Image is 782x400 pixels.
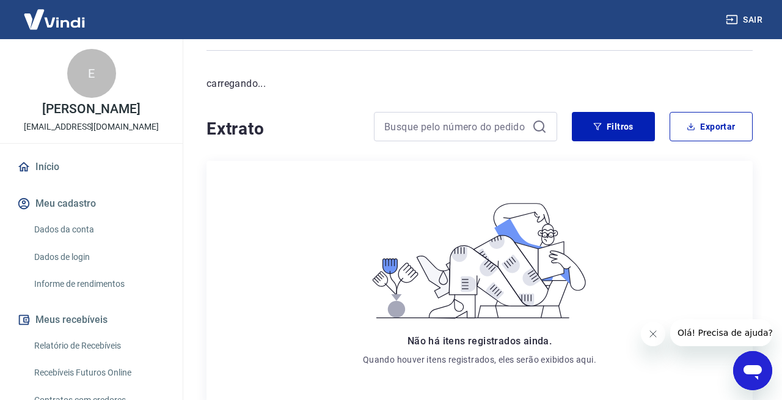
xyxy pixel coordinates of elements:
a: Dados da conta [29,217,168,242]
a: Início [15,154,168,180]
h4: Extrato [206,117,359,141]
a: Dados de login [29,245,168,270]
button: Sair [723,9,767,31]
iframe: Mensagem da empresa [670,319,772,346]
iframe: Fechar mensagem [641,322,665,346]
a: Relatório de Recebíveis [29,333,168,358]
span: Não há itens registrados ainda. [407,335,552,347]
span: Olá! Precisa de ajuda? [7,9,103,18]
img: Vindi [15,1,94,38]
p: [PERSON_NAME] [42,103,140,116]
p: Quando houver itens registrados, eles serão exibidos aqui. [363,354,596,366]
button: Meu cadastro [15,190,168,217]
p: carregando... [206,76,753,91]
button: Exportar [670,112,753,141]
button: Meus recebíveis [15,306,168,333]
a: Recebíveis Futuros Online [29,360,168,385]
div: E [67,49,116,98]
p: [EMAIL_ADDRESS][DOMAIN_NAME] [24,120,159,133]
iframe: Botão para abrir a janela de mensagens [733,351,772,390]
button: Filtros [572,112,655,141]
input: Busque pelo número do pedido [384,117,527,136]
a: Informe de rendimentos [29,272,168,297]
